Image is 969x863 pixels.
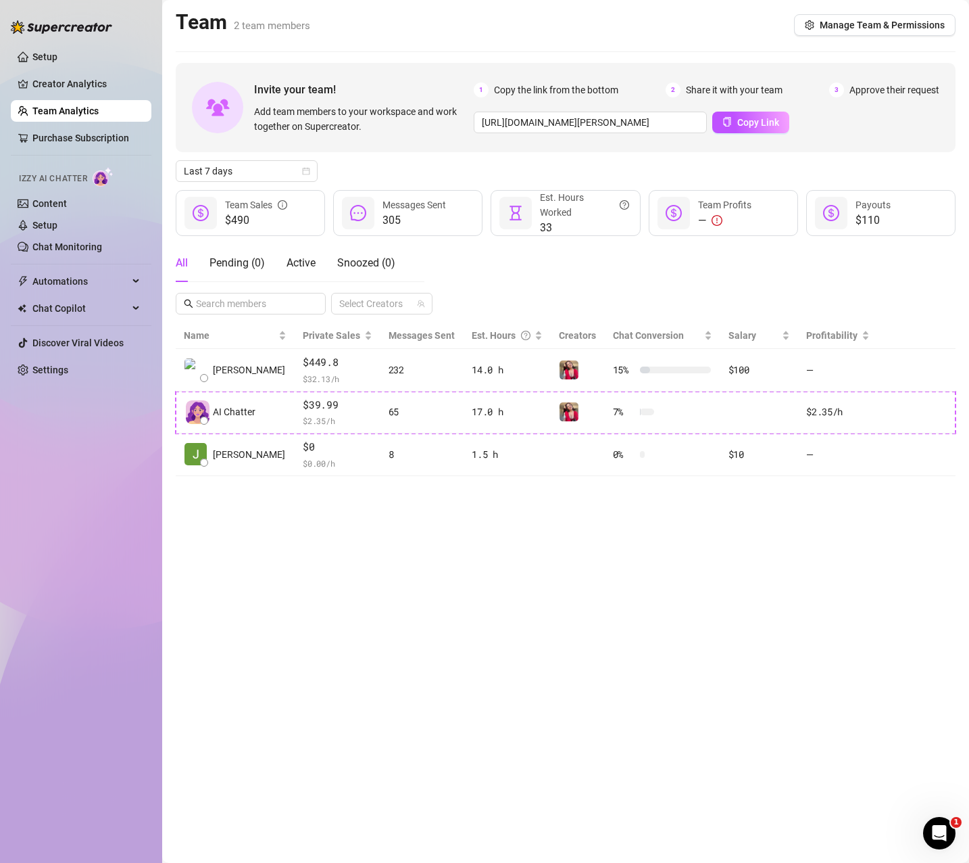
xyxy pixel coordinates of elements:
iframe: Intercom live chat [923,817,955,849]
a: Chat Monitoring [32,241,102,252]
a: Purchase Subscription [32,133,129,143]
span: $0 [303,439,372,455]
span: Snoozed ( 0 ) [337,256,395,269]
span: 33 [540,220,628,236]
img: Chat Copilot [18,304,26,313]
span: calendar [302,167,310,175]
th: Creators [551,323,605,349]
img: Estefania [560,402,578,421]
span: Automations [32,271,128,292]
img: Lhui Bernardo [184,358,207,381]
span: Chat Conversion [613,330,684,341]
div: 17.0 h [472,404,543,419]
img: Estefania [560,360,578,379]
th: Name [176,323,295,349]
a: Setup [32,220,57,231]
span: 3 [829,83,844,97]
span: $449.8 [303,354,372,371]
span: Approve their request [849,83,939,97]
span: search [184,299,193,308]
span: setting [805,20,814,30]
span: question-circle [620,190,629,220]
span: info-circle [278,197,287,212]
a: Content [32,198,67,209]
span: 2 team members [234,20,310,32]
span: thunderbolt [18,276,28,287]
span: Profitability [806,330,858,341]
img: izzy-ai-chatter-avatar-DDCN_rTZ.svg [186,400,209,424]
span: 305 [382,212,446,229]
button: Copy Link [712,112,789,133]
span: copy [722,117,732,126]
span: hourglass [507,205,524,221]
div: All [176,255,188,271]
span: $ 32.13 /h [303,372,372,386]
img: logo-BBDzfeDw.svg [11,20,112,34]
div: $10 [728,447,790,462]
input: Search members [196,296,307,311]
span: Copy Link [737,117,779,128]
span: Last 7 days [184,161,309,181]
td: — [798,349,877,392]
span: Team Profits [698,200,751,210]
span: 1 [474,83,489,97]
span: Messages Sent [382,200,446,210]
span: question-circle [521,328,530,343]
span: 7 % [613,404,635,419]
div: $2.35 /h [806,404,869,419]
div: Pending ( 0 ) [209,255,265,271]
span: $110 [855,212,891,229]
div: — [698,212,751,229]
h2: Team [176,9,310,35]
span: exclamation-circle [712,215,722,226]
img: AI Chatter [93,167,114,187]
span: dollar-circle [193,205,209,221]
span: 2 [666,83,680,97]
span: dollar-circle [823,205,839,221]
span: message [350,205,366,221]
a: Setup [32,51,57,62]
span: Manage Team & Permissions [820,20,945,30]
a: Team Analytics [32,106,99,116]
td: — [798,434,877,476]
span: 0 % [613,447,635,462]
span: Chat Copilot [32,298,128,319]
a: Discover Viral Videos [32,337,124,348]
a: Settings [32,365,68,375]
span: Active [287,256,316,269]
div: 8 [389,447,456,462]
span: Invite your team! [254,81,474,98]
div: Est. Hours [472,328,532,343]
span: $ 2.35 /h [303,414,372,427]
span: $ 0.00 /h [303,457,372,470]
span: Name [184,328,276,343]
span: dollar-circle [666,205,682,221]
span: team [417,300,425,308]
span: [PERSON_NAME] [213,363,285,377]
span: Share it with your team [686,83,782,97]
span: Izzy AI Chatter [19,172,87,185]
span: Add team members to your workspace and work together on Supercreator. [254,104,468,134]
div: Team Sales [225,197,287,212]
span: $39.99 [303,397,372,413]
span: 15 % [613,363,635,377]
div: 65 [389,404,456,419]
a: Creator Analytics [32,73,141,95]
span: Copy the link from the bottom [494,83,618,97]
div: 1.5 h [472,447,543,462]
span: [PERSON_NAME] [213,447,285,462]
span: 1 [951,817,962,828]
span: Salary [728,330,756,341]
span: Payouts [855,200,891,210]
button: Manage Team & Permissions [794,14,955,36]
span: Messages Sent [389,330,455,341]
div: Est. Hours Worked [540,190,628,220]
div: 14.0 h [472,363,543,377]
span: $490 [225,212,287,229]
span: AI Chatter [213,404,255,419]
img: Jessica [184,443,207,465]
div: $100 [728,363,790,377]
div: 232 [389,363,456,377]
span: Private Sales [303,330,360,341]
